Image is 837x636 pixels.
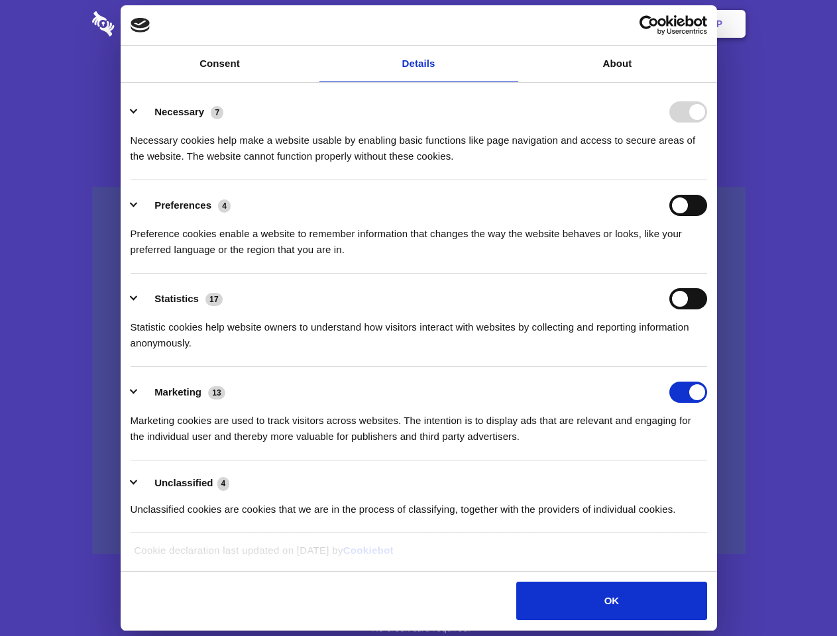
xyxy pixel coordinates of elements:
div: Marketing cookies are used to track visitors across websites. The intention is to display ads tha... [131,403,707,445]
div: Preference cookies enable a website to remember information that changes the way the website beha... [131,216,707,258]
a: About [518,46,717,82]
a: Consent [121,46,319,82]
span: 4 [218,199,231,213]
label: Preferences [154,199,211,211]
a: Cookiebot [343,545,394,556]
button: Marketing (13) [131,382,234,403]
label: Necessary [154,106,204,117]
span: 4 [217,477,230,490]
div: Statistic cookies help website owners to understand how visitors interact with websites by collec... [131,309,707,351]
label: Marketing [154,386,201,397]
button: Preferences (4) [131,195,239,216]
iframe: Drift Widget Chat Controller [771,570,821,620]
a: Usercentrics Cookiebot - opens in a new window [591,15,707,35]
img: logo-wordmark-white-trans-d4663122ce5f474addd5e946df7df03e33cb6a1c49d2221995e7729f52c070b2.svg [92,11,205,36]
a: Wistia video thumbnail [92,187,746,555]
img: logo [131,18,150,32]
button: Statistics (17) [131,288,231,309]
a: Details [319,46,518,82]
h4: Auto-redaction of sensitive data, encrypted data sharing and self-destructing private chats. Shar... [92,121,746,164]
span: 13 [208,386,225,399]
div: Unclassified cookies are cookies that we are in the process of classifying, together with the pro... [131,492,707,517]
button: Unclassified (4) [131,475,238,492]
a: Contact [537,3,598,44]
a: Pricing [389,3,447,44]
div: Necessary cookies help make a website usable by enabling basic functions like page navigation and... [131,123,707,164]
button: OK [516,582,706,620]
a: Login [601,3,659,44]
h1: Eliminate Slack Data Loss. [92,60,746,107]
div: Cookie declaration last updated on [DATE] by [124,543,713,568]
label: Statistics [154,293,199,304]
span: 17 [205,293,223,306]
span: 7 [211,106,223,119]
button: Necessary (7) [131,101,232,123]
